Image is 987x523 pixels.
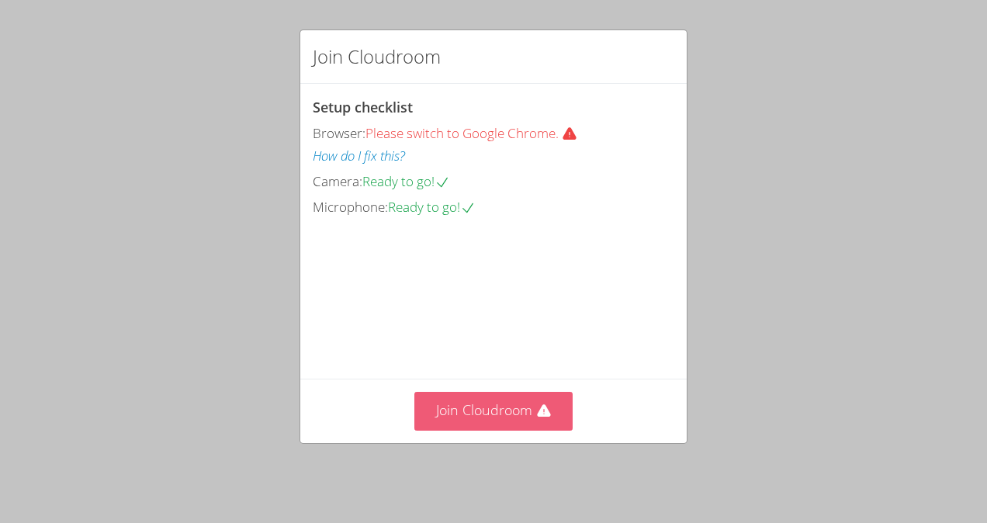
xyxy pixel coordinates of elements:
button: How do I fix this? [313,145,405,168]
span: Microphone: [313,198,388,216]
span: Camera: [313,172,362,190]
h2: Join Cloudroom [313,43,441,71]
span: Ready to go! [388,198,476,216]
span: Setup checklist [313,98,413,116]
span: Browser: [313,124,365,142]
span: Ready to go! [362,172,450,190]
span: Please switch to Google Chrome. [365,124,584,142]
button: Join Cloudroom [414,392,573,430]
